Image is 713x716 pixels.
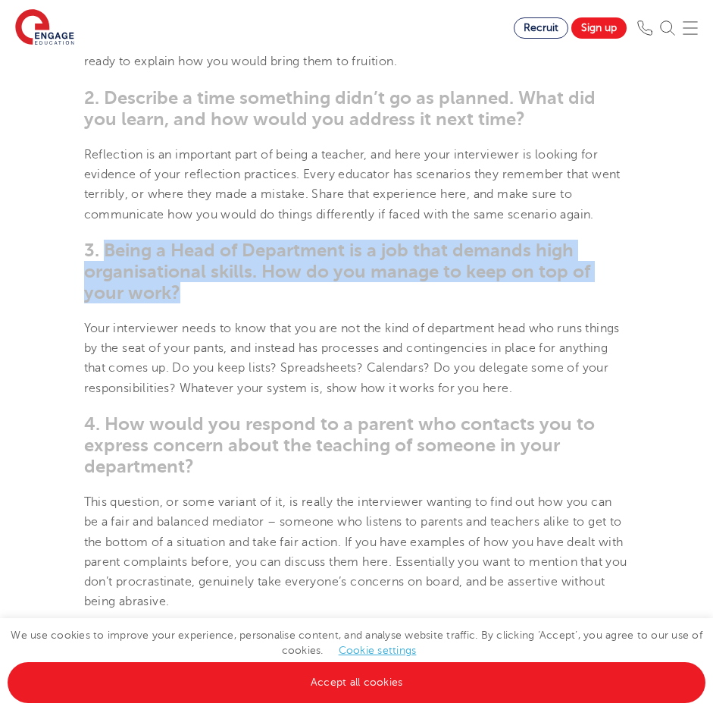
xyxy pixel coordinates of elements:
[571,17,627,39] a: Sign up
[683,20,698,36] img: Mobile Menu
[8,662,705,703] a: Accept all cookies
[514,17,568,39] a: Recruit
[660,20,675,36] img: Search
[84,148,621,221] span: Reflection is an important part of being a teacher, and here your interviewer is looking for evid...
[8,630,705,688] span: We use cookies to improve your experience, personalise content, and analyse website traffic. By c...
[637,20,652,36] img: Phone
[84,240,590,303] span: 3. Being a Head of Department is a job that demands high organisational skills. How do you manage...
[15,9,74,47] img: Engage Education
[84,322,620,395] span: Your interviewer needs to know that you are not the kind of department head who runs things by th...
[84,413,595,477] span: 4. How would you respond to a parent who contacts you to express concern about the teaching of so...
[84,495,627,608] span: This question, or some variant of it, is really the interviewer wanting to find out how you can b...
[84,87,596,130] span: 2. Describe a time something didn’t go as planned. What did you learn, and how would you address ...
[524,22,558,33] span: Recruit
[339,645,417,656] a: Cookie settings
